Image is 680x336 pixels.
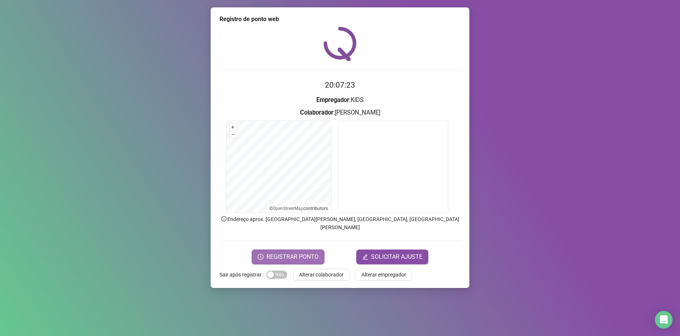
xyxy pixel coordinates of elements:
[252,250,324,264] button: REGISTRAR PONTO
[220,15,460,24] div: Registro de ponto web
[266,252,319,261] span: REGISTRAR PONTO
[325,81,355,89] time: 20:07:23
[299,271,344,279] span: Alterar colaborador
[229,124,237,131] button: +
[361,271,406,279] span: Alterar empregador
[316,96,349,103] strong: Empregador
[356,269,412,281] button: Alterar empregador
[269,206,329,211] li: © contributors.
[300,109,333,116] strong: Colaborador
[356,250,428,264] button: editSOLICITAR AJUSTE
[229,131,237,138] button: –
[221,215,227,222] span: info-circle
[371,252,422,261] span: SOLICITAR AJUSTE
[220,95,460,105] h3: : KIDS
[273,206,303,211] a: OpenStreetMap
[293,269,350,281] button: Alterar colaborador
[220,215,460,231] p: Endereço aprox. : [GEOGRAPHIC_DATA][PERSON_NAME], [GEOGRAPHIC_DATA], [GEOGRAPHIC_DATA][PERSON_NAME]
[362,254,368,260] span: edit
[323,27,357,61] img: QRPoint
[220,269,266,281] label: Sair após registrar
[258,254,263,260] span: clock-circle
[220,108,460,118] h3: : [PERSON_NAME]
[655,311,673,329] div: Open Intercom Messenger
